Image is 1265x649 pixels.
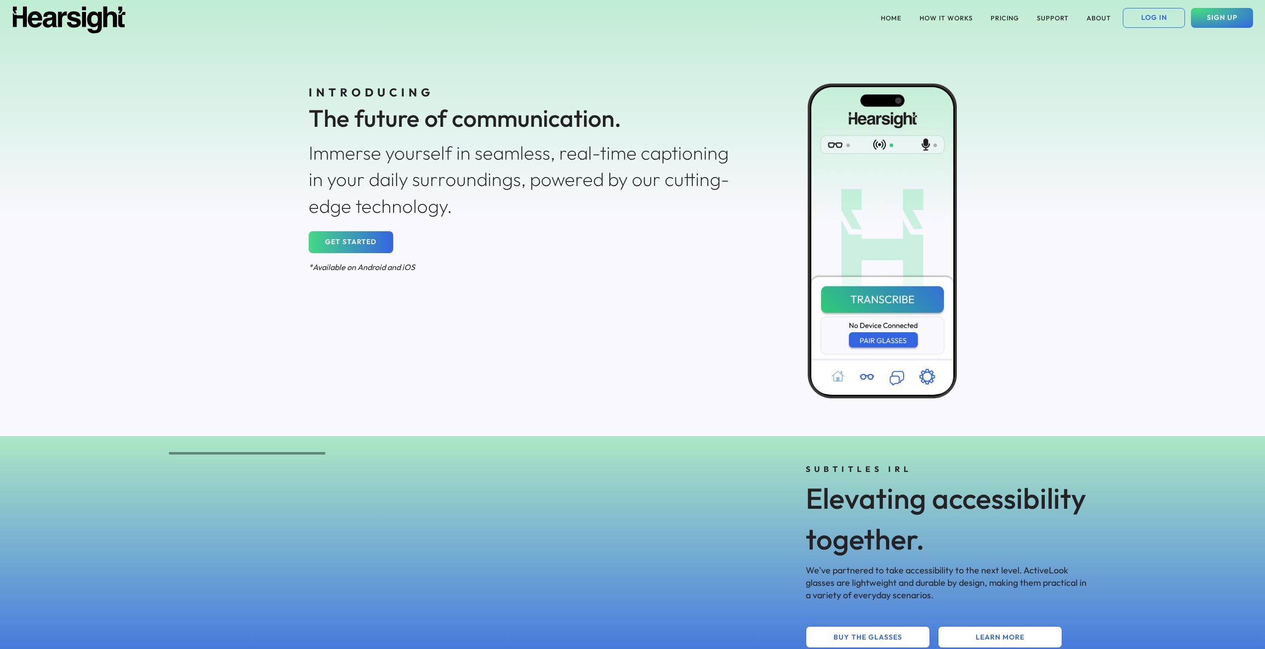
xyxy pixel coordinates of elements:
button: HOME [875,8,908,28]
button: BUY THE GLASSES [806,626,930,648]
div: We've partnered to take accessibility to the next level. ActiveLook glasses are lightweight and d... [806,564,1088,602]
button: SUPPORT [1031,8,1075,28]
button: LOG IN [1123,8,1185,28]
div: The future of communication. [309,101,740,135]
button: LEARN MORE [938,626,1062,648]
div: SUBTITLES IRL [806,464,1088,474]
div: INTRODUCING [309,85,740,100]
img: Hearsight logo [12,6,126,33]
button: GET STARTED [309,231,393,253]
button: ABOUT [1081,8,1117,28]
img: Hearsight iOS app screenshot [808,84,957,398]
div: Immerse yourself in seamless, real-time captioning in your daily surroundings, powered by our cut... [309,140,740,219]
div: *Available on Android and iOS [309,262,740,273]
button: HOW IT WORKS [914,8,979,28]
div: Elevating accessibility together. [806,478,1088,558]
button: PRICING [985,8,1025,28]
button: SIGN UP [1191,8,1253,28]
